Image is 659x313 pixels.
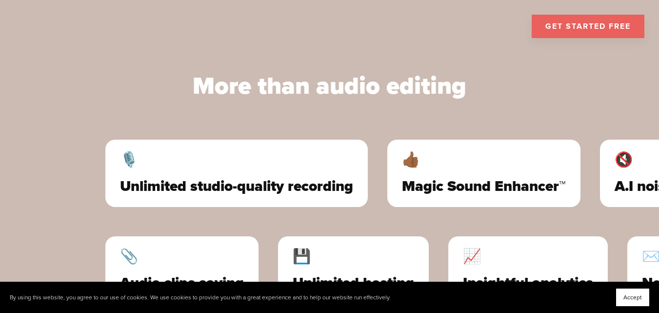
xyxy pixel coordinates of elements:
span: Magic Sound Enhancer™ [387,181,551,192]
span: More than audio editing [193,71,466,101]
span: Accept [623,294,642,301]
span: Insightful analytics [447,277,578,289]
span: 👍🏾 [387,154,551,166]
span: 💾 [277,251,399,263]
span: 🎙️ [105,154,339,166]
a: GET STARTED FREE [532,15,644,38]
p: By using this website, you agree to our use of cookies. We use cookies to provide you with a grea... [10,294,391,301]
span: 📎 [104,251,228,263]
span: Unlimited studio-quality recording [105,181,339,192]
span: Audio clips saving [104,277,228,289]
button: Accept [616,289,649,306]
span: 📈 [447,251,578,263]
span: Unlimited hosting [277,277,399,289]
